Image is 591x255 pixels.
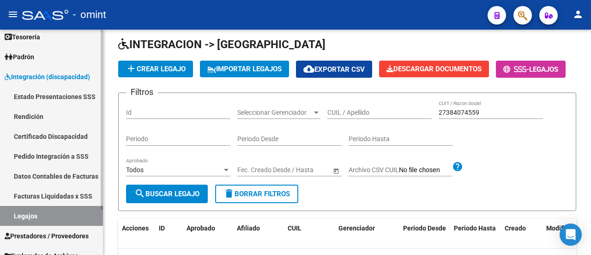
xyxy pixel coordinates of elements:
[134,190,199,198] span: Buscar Legajo
[7,9,18,20] mat-icon: menu
[560,224,582,246] div: Open Intercom Messenger
[505,224,526,232] span: Creado
[501,218,543,249] datatable-header-cell: Creado
[450,218,501,249] datatable-header-cell: Periodo Hasta
[399,218,450,249] datatable-header-cell: Periodo Desde
[200,61,289,77] button: IMPORTAR LEGAJOS
[237,166,271,174] input: Fecha inicio
[183,218,220,249] datatable-header-cell: Aprobado
[454,224,496,232] span: Periodo Hasta
[237,109,312,117] span: Seleccionar Gerenciador
[134,188,145,199] mat-icon: search
[118,61,193,77] button: Crear Legajo
[155,218,183,249] datatable-header-cell: ID
[399,166,452,174] input: Archivo CSV CUIL
[118,218,155,249] datatable-header-cell: Acciones
[223,188,235,199] mat-icon: delete
[335,218,399,249] datatable-header-cell: Gerenciador
[349,166,399,174] span: Archivo CSV CUIL
[126,63,137,74] mat-icon: add
[5,52,34,62] span: Padrón
[303,65,365,74] span: Exportar CSV
[303,63,314,75] mat-icon: cloud_download
[284,218,335,249] datatable-header-cell: CUIL
[379,61,489,77] button: Descargar Documentos
[279,166,324,174] input: Fecha fin
[5,32,40,42] span: Tesorería
[573,9,584,20] mat-icon: person
[207,65,282,73] span: IMPORTAR LEGAJOS
[73,5,106,25] span: - omint
[237,224,260,232] span: Afiliado
[122,224,149,232] span: Acciones
[529,65,558,74] span: Legajos
[331,166,341,175] button: Open calendar
[126,65,186,73] span: Crear Legajo
[296,61,372,78] button: Exportar CSV
[5,231,89,241] span: Prestadores / Proveedores
[403,224,446,232] span: Periodo Desde
[126,185,208,203] button: Buscar Legajo
[386,65,482,73] span: Descargar Documentos
[215,185,298,203] button: Borrar Filtros
[496,61,566,78] button: -Legajos
[503,65,529,74] span: -
[543,218,584,249] datatable-header-cell: Modificado
[288,224,302,232] span: CUIL
[126,86,158,99] h3: Filtros
[5,72,90,82] span: Integración (discapacidad)
[546,224,579,232] span: Modificado
[126,166,144,174] span: Todos
[452,161,463,172] mat-icon: help
[233,218,284,249] datatable-header-cell: Afiliado
[223,190,290,198] span: Borrar Filtros
[118,38,326,51] span: INTEGRACION -> [GEOGRAPHIC_DATA]
[187,224,215,232] span: Aprobado
[159,224,165,232] span: ID
[338,224,375,232] span: Gerenciador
